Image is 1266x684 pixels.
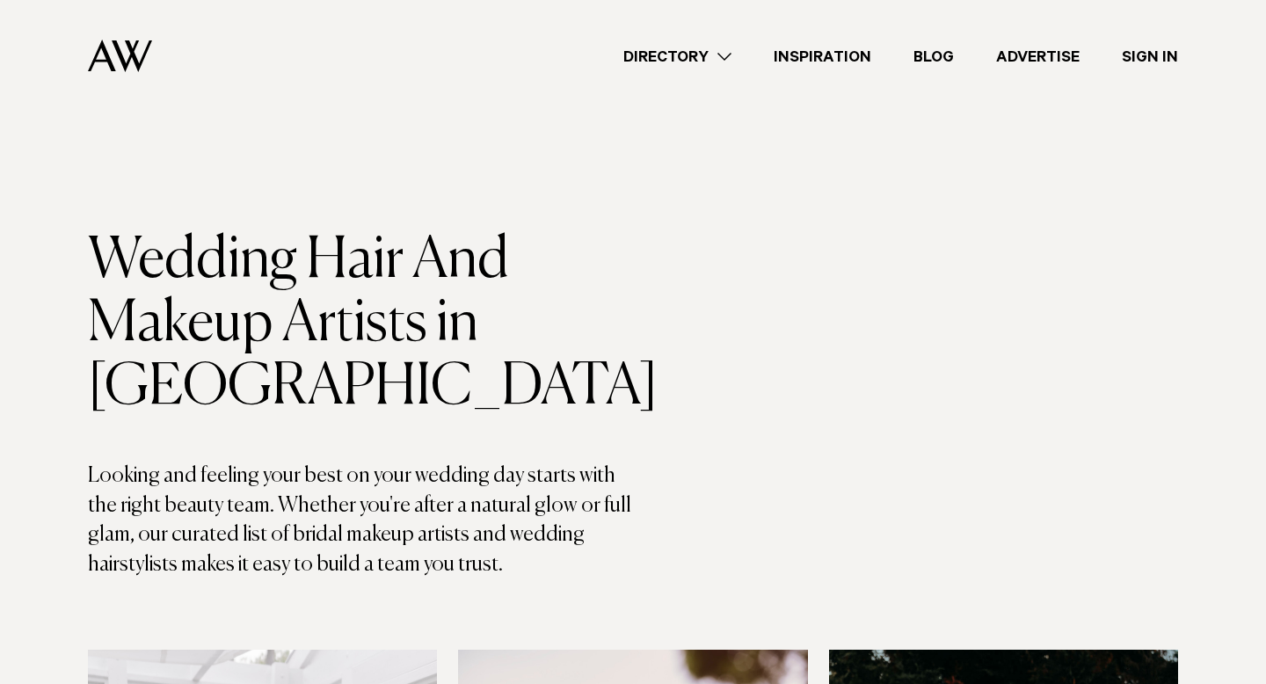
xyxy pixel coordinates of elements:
a: Blog [892,45,975,69]
a: Inspiration [753,45,892,69]
img: Auckland Weddings Logo [88,40,152,72]
a: Directory [602,45,753,69]
p: Looking and feeling your best on your wedding day starts with the right beauty team. Whether you'... [88,462,633,579]
a: Sign In [1101,45,1199,69]
h1: Wedding Hair And Makeup Artists in [GEOGRAPHIC_DATA] [88,229,633,419]
a: Advertise [975,45,1101,69]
